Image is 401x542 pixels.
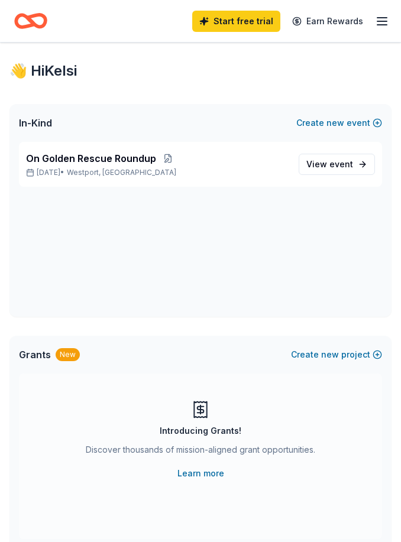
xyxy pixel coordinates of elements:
a: Earn Rewards [285,11,370,32]
span: View [306,157,353,171]
a: Start free trial [192,11,280,32]
span: Grants [19,348,51,362]
p: [DATE] • [26,168,289,177]
div: 👋 Hi Kelsi [9,61,392,80]
a: Home [14,7,47,35]
span: event [329,159,353,169]
button: Createnewproject [291,348,382,362]
span: On Golden Rescue Roundup [26,151,156,165]
div: Introducing Grants! [160,424,241,438]
div: Discover thousands of mission-aligned grant opportunities. [86,443,315,462]
div: New [56,348,80,361]
span: new [321,348,339,362]
span: Westport, [GEOGRAPHIC_DATA] [67,168,176,177]
span: new [326,116,344,130]
a: Learn more [177,466,224,481]
span: In-Kind [19,116,52,130]
a: View event [299,154,375,175]
button: Createnewevent [296,116,382,130]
